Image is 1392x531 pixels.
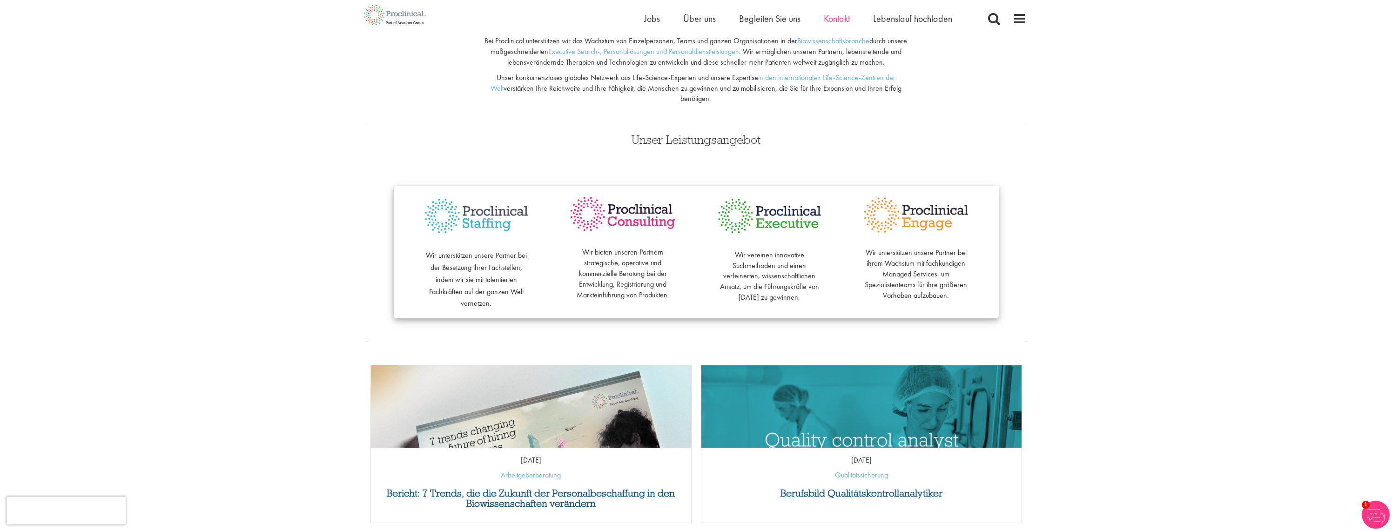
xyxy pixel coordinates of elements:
a: Bericht: 7 Trends, die die Zukunft der Personalbeschaffung in den Biowissenschaften verändern [376,488,686,509]
img: Proklinische Personalbesetzung [422,195,531,237]
font: Wir bieten unseren Partnern strategische, operative und kommerzielle Beratung bei der Entwicklung... [577,247,669,299]
a: Link zu einem Beitrag [701,365,1022,448]
img: Proklinische Leitung [715,195,824,237]
a: Qualitätssicherung [835,470,888,480]
img: Chatbot [1362,501,1390,529]
font: [DATE] [851,455,872,465]
a: Über uns [683,13,716,25]
a: Jobs [644,13,660,25]
a: Link zu einem Beitrag [371,365,691,448]
a: in den internationalen Life-Science-Zentren der Welt [491,73,895,93]
font: 1 [1364,501,1367,508]
font: Wir unterstützen unsere Partner bei ihrem Wachstum mit fachkundigen Managed Services, um Speziali... [865,248,967,300]
font: durch unsere maßgeschneiderten [491,36,908,56]
font: Unser konkurrenzloses globales Netzwerk aus Life-Science-Experten und unsere Expertise [497,73,758,82]
font: Wir unterstützen unsere Partner bei der Besetzung ihrer Fachstellen, indem wir sie mit talentiert... [426,250,527,308]
font: [DATE] [521,455,541,465]
a: Lebenslauf hochladen [873,13,952,25]
img: Proklinische Beratung [568,195,678,234]
font: . Wir ermöglichen unseren Partnern, lebensrettende und lebensverändernde Therapien und Technologi... [507,47,901,67]
a: Arbeitgeberberatung [501,470,561,480]
a: Begleiten Sie uns [739,13,800,25]
iframe: reCAPTCHA [7,497,126,524]
font: verstärken Ihre Reichweite und Ihre Fähigkeit, die Menschen zu gewinnen und zu mobilisieren, die ... [504,83,901,104]
a: Executive Search-, Personallösungen und Personaldienstleistungen [548,47,739,56]
img: Proclinical Engage [861,195,971,235]
a: Biowissenschaftsbranche [797,36,869,46]
font: Bericht: 7 Trends, die die Zukunft der Personalbeschaffung in den Biowissenschaften verändern [387,487,675,510]
font: Berufsbild Qualitätskontrollanalytiker [780,487,942,499]
font: Wir vereinen innovative Suchmethoden und einen verfeinerten, wissenschaftlichen Ansatz, um die Fü... [720,250,819,302]
a: Kontakt [824,13,850,25]
font: Unser Leistungsangebot [632,132,760,147]
a: Berufsbild Qualitätskontrollanalytiker [706,488,1017,498]
font: Bei Proclinical unterstützen wir das Wachstum von Einzelpersonen, Teams und ganzen Organisationen... [484,36,797,46]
